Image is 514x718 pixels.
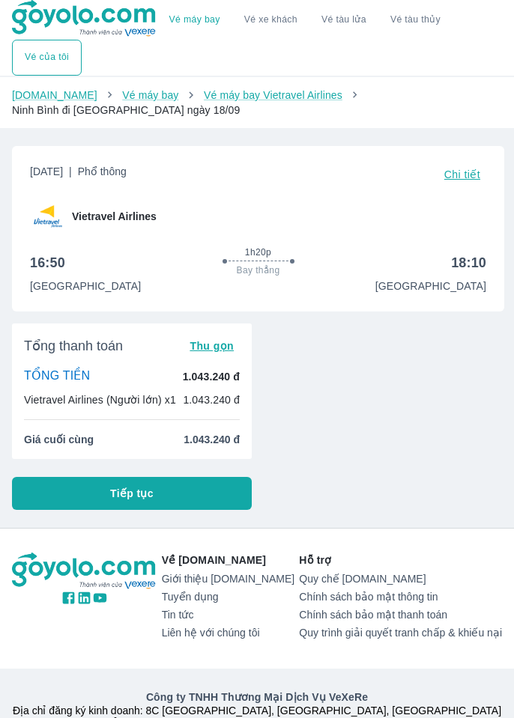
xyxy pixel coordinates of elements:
button: Thu gọn [184,335,240,356]
div: choose transportation mode [12,40,82,76]
h6: 16:50 [30,254,65,272]
h6: 18:10 [451,254,486,272]
a: Vé máy bay [122,89,178,101]
p: TỔNG TIỀN [24,368,90,385]
span: | [69,165,72,177]
a: Tuyển dụng [162,591,294,603]
span: Vietravel Airlines [72,209,157,224]
p: Công ty TNHH Thương Mại Dịch Vụ VeXeRe [12,690,502,705]
button: Vé của tôi [12,40,82,76]
p: 1.043.240 đ [183,392,240,407]
a: Vé máy bay [169,14,220,25]
span: Tổng thanh toán [24,337,123,355]
a: Vé xe khách [244,14,297,25]
button: Tiếp tục [12,477,252,510]
span: Ninh Bình đi [GEOGRAPHIC_DATA] ngày 18/09 [12,104,240,116]
p: Về [DOMAIN_NAME] [162,553,294,568]
p: Hỗ trợ [299,553,502,568]
button: Chi tiết [438,164,486,185]
a: Giới thiệu [DOMAIN_NAME] [162,573,294,585]
span: Giá cuối cùng [24,432,94,447]
img: logo [12,553,157,590]
a: Chính sách bảo mật thông tin [299,591,502,603]
a: Chính sách bảo mật thanh toán [299,609,502,621]
span: Phổ thông [78,165,127,177]
nav: breadcrumb [12,88,502,118]
span: 1h20p [245,246,271,258]
a: [DOMAIN_NAME] [12,89,97,101]
a: Tin tức [162,609,294,621]
a: Vé tàu lửa [309,2,378,38]
span: 1.043.240 đ [184,432,240,447]
p: 1.043.240 đ [183,369,240,384]
a: Quy chế [DOMAIN_NAME] [299,573,502,585]
span: Thu gọn [190,340,234,352]
a: Liên hệ với chúng tôi [162,627,294,639]
a: Quy trình giải quyết tranh chấp & khiếu nại [299,627,502,639]
span: [DATE] [30,164,127,185]
a: Vé máy bay Vietravel Airlines [204,89,342,101]
span: Bay thẳng [237,264,280,276]
p: [GEOGRAPHIC_DATA] [30,279,141,293]
span: Chi tiết [444,168,480,180]
button: Vé tàu thủy [378,2,453,38]
p: [GEOGRAPHIC_DATA] [375,279,486,293]
span: Tiếp tục [110,486,154,501]
p: Vietravel Airlines (Người lớn) x1 [24,392,176,407]
div: choose transportation mode [157,2,453,38]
